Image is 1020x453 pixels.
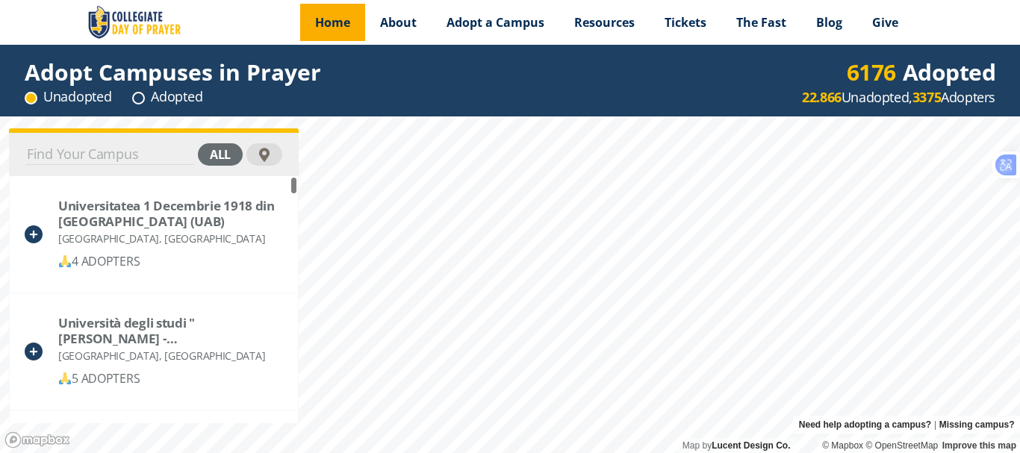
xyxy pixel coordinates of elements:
[736,14,786,31] span: The Fast
[559,4,650,41] a: Resources
[59,372,71,384] img: 🙏
[58,369,282,388] div: 5 ADOPTERS
[942,440,1016,451] a: Improve this map
[198,143,243,166] div: all
[677,438,796,453] div: Map by
[58,198,282,229] div: Universitatea 1 Decembrie 1918 din Alba Iulia (UAB)
[58,346,282,365] div: [GEOGRAPHIC_DATA], [GEOGRAPHIC_DATA]
[380,14,417,31] span: About
[650,4,721,41] a: Tickets
[432,4,559,41] a: Adopt a Campus
[25,63,321,81] div: Adopt Campuses in Prayer
[816,14,842,31] span: Blog
[447,14,544,31] span: Adopt a Campus
[721,4,801,41] a: The Fast
[802,88,995,107] div: Unadopted, Adopters
[58,229,282,248] div: [GEOGRAPHIC_DATA], [GEOGRAPHIC_DATA]
[4,431,70,449] a: Mapbox logo
[822,440,863,451] a: Mapbox
[847,63,996,81] div: Adopted
[802,88,842,106] strong: 22.866
[25,87,111,106] div: Unadopted
[857,4,913,41] a: Give
[665,14,706,31] span: Tickets
[58,315,282,346] div: Università degli studi "Gabriele d'Annunzio" Chieti - Pescara (Ud'A)
[847,63,896,81] div: 6176
[574,14,635,31] span: Resources
[315,14,350,31] span: Home
[872,14,898,31] span: Give
[712,440,790,451] a: Lucent Design Co.
[58,252,282,271] div: 4 ADOPTERS
[300,4,365,41] a: Home
[801,4,857,41] a: Blog
[865,440,938,451] a: OpenStreetMap
[799,416,931,434] a: Need help adopting a campus?
[365,4,432,41] a: About
[59,255,71,267] img: 🙏
[132,87,202,106] div: Adopted
[793,416,1020,434] div: |
[939,416,1015,434] a: Missing campus?
[912,88,941,106] strong: 3375
[25,144,194,165] input: Find Your Campus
